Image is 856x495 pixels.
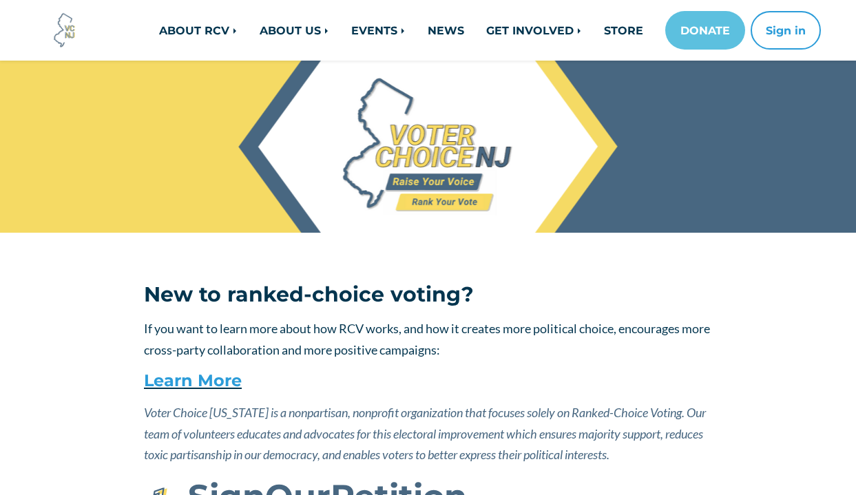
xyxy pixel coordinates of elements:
[751,11,821,50] button: Sign in or sign up
[144,282,712,307] h3: New to ranked-choice voting?
[340,17,417,44] a: EVENTS
[249,17,340,44] a: ABOUT US
[134,11,821,50] nav: Main navigation
[665,11,745,50] a: DONATE
[144,318,712,360] p: If you want to learn more about how RCV works, and how it creates more political choice, encourag...
[417,17,475,44] a: NEWS
[46,12,83,49] img: Voter Choice NJ
[475,17,593,44] a: GET INVOLVED
[148,17,249,44] a: ABOUT RCV
[144,370,242,390] a: Learn More
[593,17,654,44] a: STORE
[144,405,706,462] em: Voter Choice [US_STATE] is a nonpartisan, nonprofit organization that focuses solely on Ranked-Ch...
